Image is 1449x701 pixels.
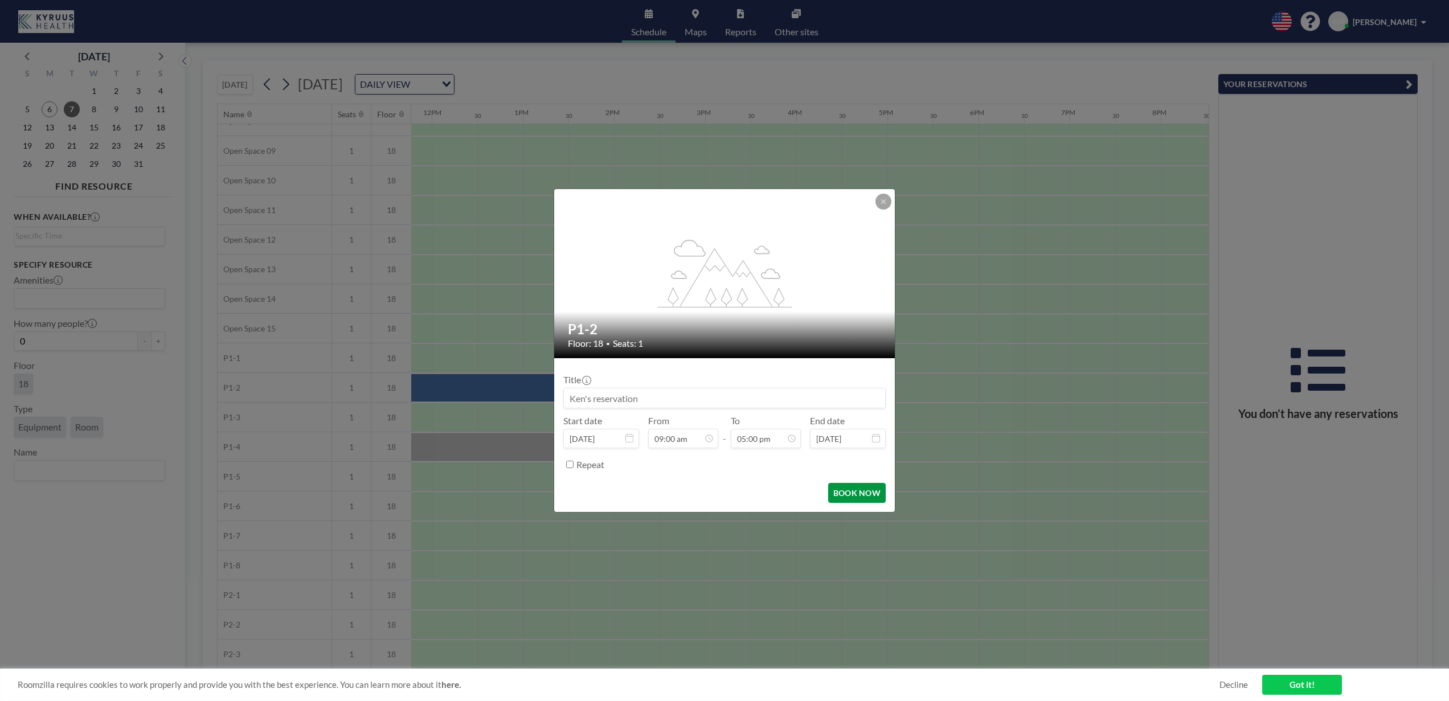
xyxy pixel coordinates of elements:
[1219,679,1248,690] a: Decline
[723,419,726,444] span: -
[576,459,604,470] label: Repeat
[563,415,602,427] label: Start date
[606,339,610,348] span: •
[828,483,886,503] button: BOOK NOW
[563,374,590,386] label: Title
[1262,675,1342,695] a: Got it!
[810,415,845,427] label: End date
[648,415,669,427] label: From
[564,388,885,408] input: Ken's reservation
[658,239,792,307] g: flex-grow: 1.2;
[613,338,643,349] span: Seats: 1
[731,415,740,427] label: To
[441,679,461,690] a: here.
[568,338,603,349] span: Floor: 18
[18,679,1219,690] span: Roomzilla requires cookies to work properly and provide you with the best experience. You can lea...
[568,321,882,338] h2: P1-2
